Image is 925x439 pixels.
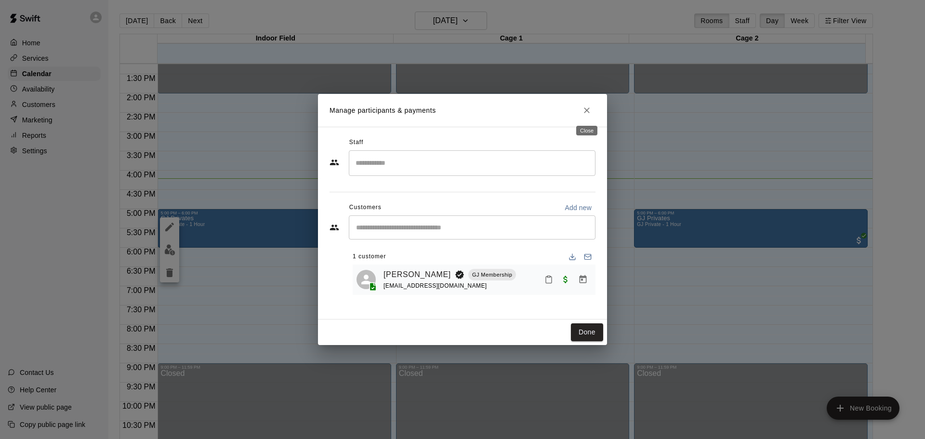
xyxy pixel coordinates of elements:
svg: Customers [330,223,339,232]
div: Search staff [349,150,595,176]
div: Start typing to search customers... [349,215,595,239]
svg: Booking Owner [455,270,464,279]
button: Mark attendance [541,271,557,288]
span: 1 customer [353,249,386,265]
button: Email participants [580,249,595,265]
button: Done [571,323,603,341]
div: Close [576,126,597,135]
button: Manage bookings & payment [574,271,592,288]
svg: Staff [330,158,339,167]
span: Customers [349,200,382,215]
span: Waived payment [557,275,574,283]
a: [PERSON_NAME] [383,268,451,281]
p: GJ Membership [472,271,512,279]
p: Manage participants & payments [330,106,436,116]
button: Download list [565,249,580,265]
span: Staff [349,135,363,150]
button: Add new [561,200,595,215]
div: GJ Burgess [357,270,376,289]
p: Add new [565,203,592,213]
button: Close [578,102,595,119]
span: [EMAIL_ADDRESS][DOMAIN_NAME] [383,282,487,289]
